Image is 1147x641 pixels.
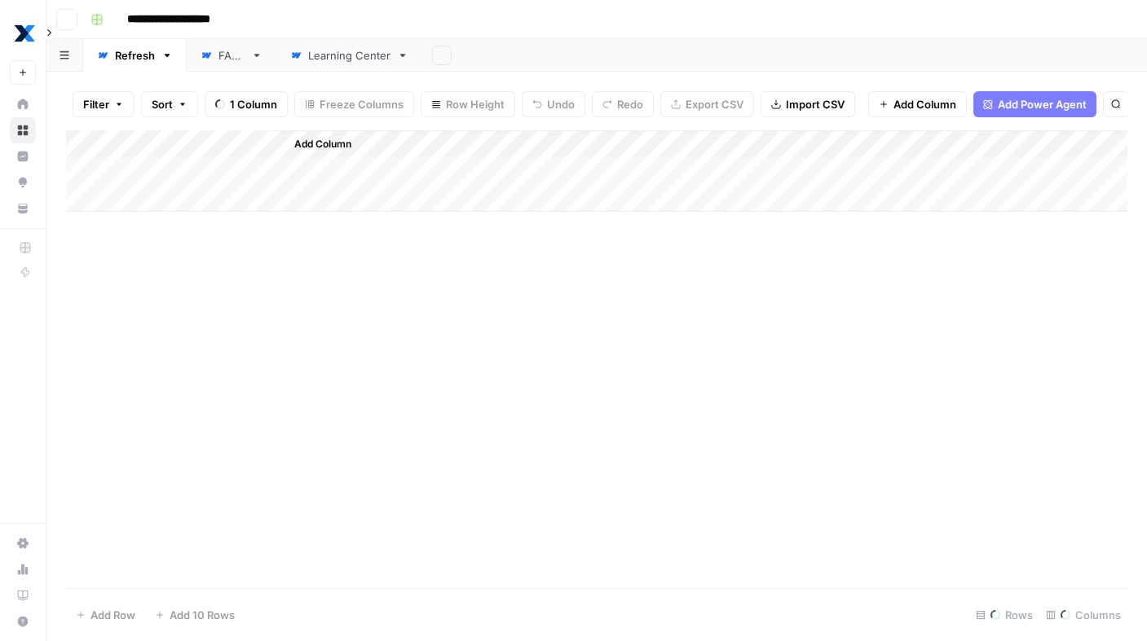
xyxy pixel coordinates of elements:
[294,137,351,151] span: Add Column
[10,117,36,143] a: Browse
[320,96,404,112] span: Freeze Columns
[10,608,36,634] button: Help + Support
[90,607,135,623] span: Add Row
[686,96,743,112] span: Export CSV
[1039,602,1127,628] div: Columns
[998,96,1087,112] span: Add Power Agent
[115,47,155,64] div: Refresh
[617,96,643,112] span: Redo
[10,91,36,117] a: Home
[446,96,505,112] span: Row Height
[276,39,422,72] a: Learning Center
[170,607,235,623] span: Add 10 Rows
[10,19,39,48] img: MaintainX Logo
[10,556,36,582] a: Usage
[592,91,654,117] button: Redo
[273,134,358,155] button: Add Column
[152,96,173,112] span: Sort
[66,602,145,628] button: Add Row
[73,91,135,117] button: Filter
[10,530,36,556] a: Settings
[10,169,36,195] a: Opportunities
[421,91,515,117] button: Row Height
[522,91,585,117] button: Undo
[10,195,36,222] a: Your Data
[187,39,276,72] a: FAQs
[83,39,187,72] a: Refresh
[10,13,36,54] button: Workspace: MaintainX
[141,91,198,117] button: Sort
[969,602,1039,628] div: Rows
[786,96,845,112] span: Import CSV
[294,91,414,117] button: Freeze Columns
[83,96,109,112] span: Filter
[973,91,1096,117] button: Add Power Agent
[205,91,288,117] button: 1 Column
[868,91,967,117] button: Add Column
[145,602,245,628] button: Add 10 Rows
[230,96,277,112] span: 1 Column
[761,91,855,117] button: Import CSV
[218,47,245,64] div: FAQs
[660,91,754,117] button: Export CSV
[10,143,36,169] a: Insights
[547,96,575,112] span: Undo
[308,47,390,64] div: Learning Center
[893,96,956,112] span: Add Column
[10,582,36,608] a: Learning Hub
